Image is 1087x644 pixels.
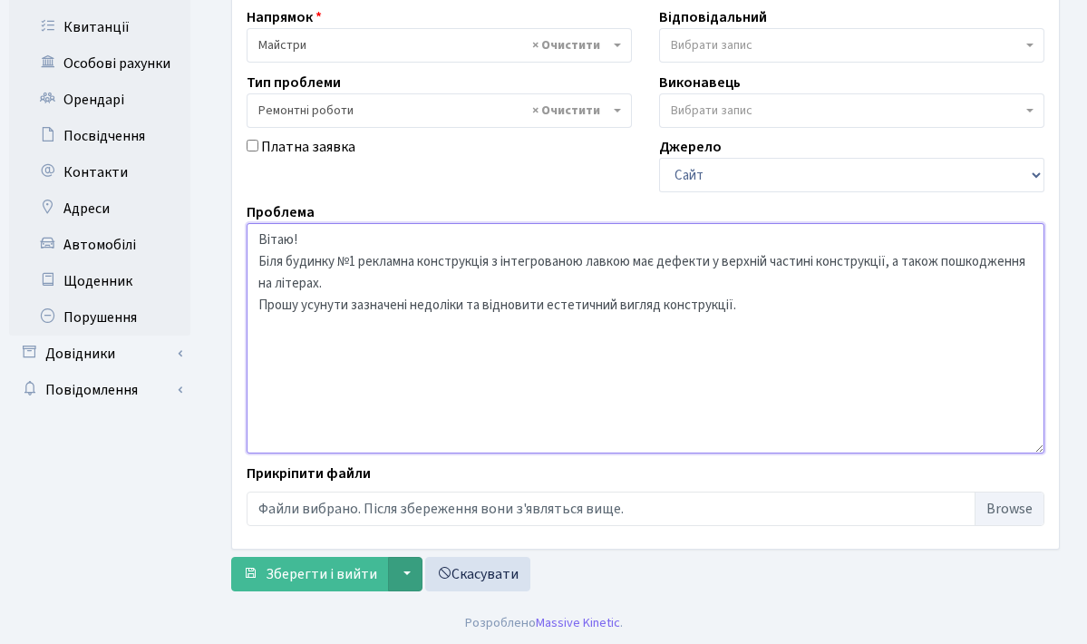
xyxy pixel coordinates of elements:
[9,154,190,190] a: Контакти
[9,227,190,263] a: Автомобілі
[9,118,190,154] a: Посвідчення
[659,6,767,28] label: Відповідальний
[261,136,355,158] label: Платна заявка
[9,82,190,118] a: Орендарі
[659,136,722,158] label: Джерело
[247,28,632,63] span: Майстри
[9,263,190,299] a: Щоденник
[247,72,341,93] label: Тип проблеми
[425,557,530,591] a: Скасувати
[671,36,752,54] span: Вибрати запис
[532,36,600,54] span: Видалити всі елементи
[258,36,609,54] span: Майстри
[266,564,377,584] span: Зберегти і вийти
[9,45,190,82] a: Особові рахунки
[536,613,620,632] a: Massive Kinetic
[9,9,190,45] a: Квитанції
[659,72,741,93] label: Виконавець
[9,336,190,372] a: Довідники
[247,93,632,128] span: Ремонтні роботи
[258,102,609,120] span: Ремонтні роботи
[247,463,371,484] label: Прикріпити файли
[9,299,190,336] a: Порушення
[247,6,322,28] label: Напрямок
[231,557,389,591] button: Зберегти і вийти
[9,190,190,227] a: Адреси
[247,201,315,223] label: Проблема
[9,372,190,408] a: Повідомлення
[532,102,600,120] span: Видалити всі елементи
[671,102,752,120] span: Вибрати запис
[465,613,623,633] div: Розроблено .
